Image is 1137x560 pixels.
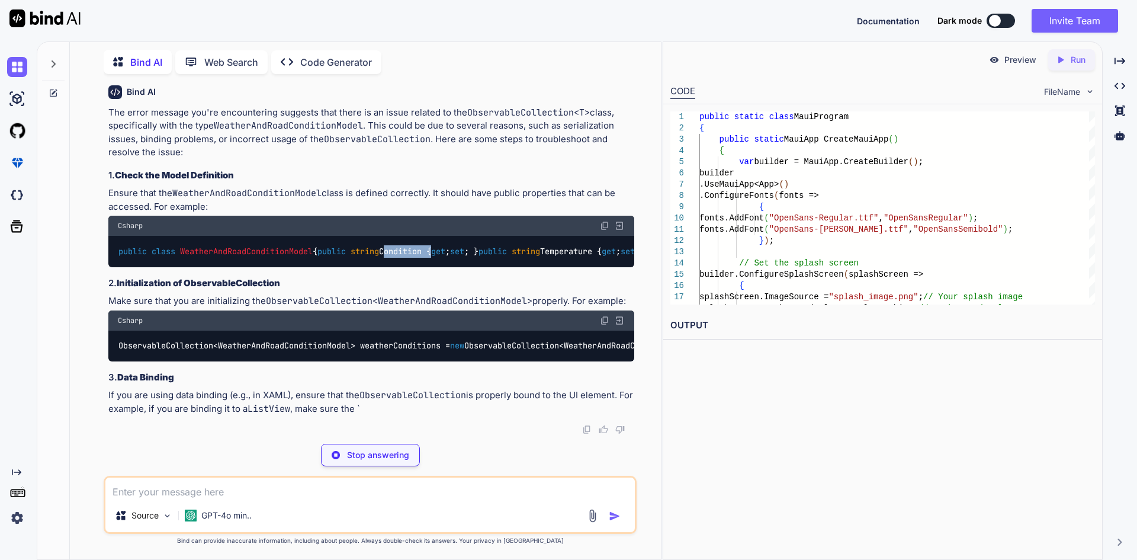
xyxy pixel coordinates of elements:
[779,180,783,189] span: (
[670,145,684,156] div: 4
[670,190,684,201] div: 8
[913,225,1003,234] span: "OpenSansSemibold"
[108,169,634,183] h3: 1.
[118,316,143,325] span: Csharp
[1008,225,1013,234] span: ;
[599,425,608,434] img: like
[670,213,684,224] div: 10
[670,247,684,258] div: 13
[118,221,143,231] span: Csharp
[918,292,923,302] span: ;
[300,55,372,69] p: Code Generator
[117,372,174,383] strong: Data Binding
[908,225,913,234] span: ,
[1085,87,1095,97] img: chevron down
[324,133,431,145] code: ObservableCollection
[7,508,27,528] img: settings
[937,15,982,27] span: Dark mode
[663,312,1102,340] h2: OUTPUT
[779,191,818,200] span: fonts =>
[108,389,634,415] p: If you are using data binding (e.g., in XAML), ensure that the is properly bound to the UI elemen...
[769,213,878,223] span: "OpenSans-Regular.ttf"
[670,123,684,134] div: 2
[784,135,888,144] span: MauiApp CreateMauiApp
[1071,54,1085,66] p: Run
[670,179,684,190] div: 7
[108,371,634,385] h3: 3.
[794,112,848,121] span: MauiProgram
[699,213,764,223] span: fonts.AddFont
[602,246,616,257] span: get
[670,280,684,292] div: 16
[600,316,609,325] img: copy
[1003,225,1007,234] span: )
[118,245,811,258] code: { Condition { ; ; } Temperature { ; ; } }
[582,425,592,434] img: copy
[857,16,920,26] span: Documentation
[908,157,913,167] span: (
[764,213,769,223] span: (
[699,292,828,302] span: splashScreen.ImageSource =
[849,270,923,279] span: splashScreen =>
[108,106,634,159] p: The error message you're encountering suggests that there is an issue related to the class, speci...
[351,246,379,257] span: string
[7,57,27,77] img: chat
[734,112,763,121] span: static
[621,246,635,257] span: set
[1004,54,1036,66] p: Preview
[108,295,634,308] p: Make sure that you are initializing the properly. For example:
[450,341,464,351] span: new
[214,120,363,132] code: WeatherAndRoadConditionModel
[989,55,1000,65] img: preview
[600,221,609,231] img: copy
[774,191,779,200] span: (
[699,225,764,234] span: fonts.AddFont
[769,236,773,245] span: ;
[699,180,779,189] span: .UseMauiApp<App>
[769,225,908,234] span: "OpenSans-[PERSON_NAME].ttf"
[162,511,172,521] img: Pick Models
[118,246,147,257] span: public
[670,292,684,303] div: 17
[131,510,159,521] p: Source
[699,303,888,313] span: splashScreen.BackgroundColor = Colors.
[878,213,883,223] span: ,
[699,112,729,121] span: public
[699,191,774,200] span: .ConfigureFonts
[739,157,754,167] span: var
[130,55,162,69] p: Bind AI
[968,213,972,223] span: )
[512,246,540,257] span: string
[918,157,923,167] span: ;
[670,111,684,123] div: 1
[609,510,621,522] img: icon
[172,187,322,199] code: WeatherAndRoadConditionModel
[248,403,290,415] code: ListView
[923,292,1023,302] span: // Your splash image
[317,246,346,257] span: public
[431,246,445,257] span: get
[467,107,590,119] code: ObservableCollection<T>
[888,303,918,313] span: White;
[7,89,27,109] img: ai-studio
[670,85,695,99] div: CODE
[615,425,625,434] img: dislike
[913,157,918,167] span: )
[266,295,532,307] code: ObservableCollection<WeatherAndRoadConditionModel>
[7,153,27,173] img: premium
[857,15,920,27] button: Documentation
[614,220,625,231] img: Open in Browser
[699,270,844,279] span: builder.ConfigureSplashScreen
[719,146,724,155] span: {
[127,86,156,98] h6: Bind AI
[739,258,859,268] span: // Set the splash screen
[719,135,749,144] span: public
[670,201,684,213] div: 9
[918,303,1013,313] span: // Background color
[884,213,968,223] span: "OpenSansRegular"
[670,303,684,314] div: 18
[118,340,717,352] code: ObservableCollection<WeatherAndRoadConditionModel> weatherConditions = ObservableCollection<Weath...
[843,270,848,279] span: (
[478,246,507,257] span: public
[9,9,81,27] img: Bind AI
